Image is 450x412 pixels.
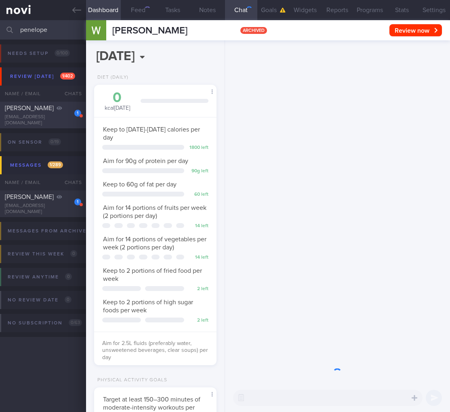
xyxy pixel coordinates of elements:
span: Keep to 2 portions of high sugar foods per week [103,299,193,314]
span: 1 / 289 [48,161,63,168]
span: 0 [70,250,77,257]
span: 0 [65,296,71,303]
span: Keep to 2 portions of fried food per week [103,268,202,282]
span: Aim for 14 portions of vegetables per week (2 portions per day) [103,236,206,251]
div: 1 [74,199,81,205]
div: No review date [6,295,74,305]
div: 60 left [188,192,208,198]
span: 0 [65,273,72,280]
div: 1 [74,110,81,117]
span: archived [240,27,267,34]
div: 2 left [188,318,208,324]
span: Keep to 60g of fat per day [103,181,177,188]
div: Chats [54,86,86,102]
span: 1 / 402 [60,73,75,79]
div: kcal [DATE] [102,91,132,112]
div: [EMAIL_ADDRESS][DOMAIN_NAME] [5,203,81,215]
span: [PERSON_NAME] [5,194,54,200]
span: [PERSON_NAME] [5,105,54,111]
div: 90 g left [188,168,208,174]
div: Messages [8,160,65,171]
button: Review now [389,24,442,36]
div: [EMAIL_ADDRESS][DOMAIN_NAME] [5,114,81,126]
div: Review [DATE] [8,71,77,82]
div: On sensor [6,137,63,148]
div: Chats [54,174,86,190]
div: Diet (Daily) [94,75,128,81]
div: 14 left [188,255,208,261]
div: Messages from Archived [6,226,110,236]
span: Aim for 2.5L fluids (preferably water, unsweetened beverages, clear soups) per day [102,341,208,360]
span: 0 / 19 [48,138,61,145]
span: 0 / 63 [69,319,82,326]
div: Physical Activity Goals [94,377,167,383]
div: 14 left [188,223,208,229]
span: Aim for 14 portions of fruits per week (2 portions per day) [103,205,206,219]
span: Keep to [DATE]-[DATE] calories per day [103,126,200,141]
span: Aim for 90g of protein per day [103,158,188,164]
span: [PERSON_NAME] [112,26,187,36]
div: No subscription [6,318,84,328]
div: 2 left [188,286,208,292]
div: 0 [102,91,132,105]
span: 0 / 100 [55,50,70,56]
div: Needs setup [6,48,72,59]
div: Review this week [6,249,79,259]
div: Review anytime [6,272,74,282]
div: 1800 left [188,145,208,151]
